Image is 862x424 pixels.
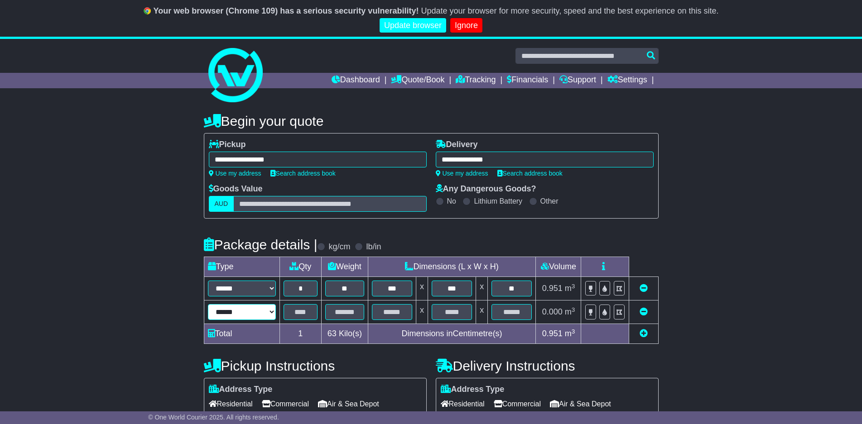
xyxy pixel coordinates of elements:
[262,397,309,411] span: Commercial
[380,18,446,33] a: Update browser
[550,397,611,411] span: Air & Sea Depot
[640,329,648,338] a: Add new item
[366,242,381,252] label: lb/in
[209,170,261,177] a: Use my address
[154,6,419,15] b: Your web browser (Chrome 109) has a serious security vulnerability!
[497,170,563,177] a: Search address book
[540,197,559,205] label: Other
[640,307,648,316] a: Remove this item
[368,257,536,277] td: Dimensions (L x W x H)
[572,306,575,313] sup: 3
[209,184,263,194] label: Goods Value
[436,358,659,373] h4: Delivery Instructions
[436,170,488,177] a: Use my address
[441,385,505,395] label: Address Type
[204,358,427,373] h4: Pickup Instructions
[476,300,488,324] td: x
[441,397,485,411] span: Residential
[209,140,246,150] label: Pickup
[204,237,318,252] h4: Package details |
[640,284,648,293] a: Remove this item
[204,114,659,129] h4: Begin your quote
[322,257,368,277] td: Weight
[148,414,279,421] span: © One World Courier 2025. All rights reserved.
[209,385,273,395] label: Address Type
[507,73,548,88] a: Financials
[542,329,563,338] span: 0.951
[494,397,541,411] span: Commercial
[536,257,581,277] td: Volume
[279,257,322,277] td: Qty
[368,324,536,344] td: Dimensions in Centimetre(s)
[474,197,522,205] label: Lithium Battery
[318,397,379,411] span: Air & Sea Depot
[559,73,596,88] a: Support
[421,6,718,15] span: Update your browser for more security, speed and the best experience on this site.
[565,284,575,293] span: m
[572,283,575,290] sup: 3
[476,277,488,300] td: x
[436,184,536,194] label: Any Dangerous Goods?
[322,324,368,344] td: Kilo(s)
[270,170,336,177] a: Search address book
[332,73,380,88] a: Dashboard
[436,140,478,150] label: Delivery
[204,324,279,344] td: Total
[209,196,234,212] label: AUD
[204,257,279,277] td: Type
[416,300,428,324] td: x
[391,73,444,88] a: Quote/Book
[542,284,563,293] span: 0.951
[328,242,350,252] label: kg/cm
[450,18,482,33] a: Ignore
[565,329,575,338] span: m
[209,397,253,411] span: Residential
[607,73,647,88] a: Settings
[456,73,496,88] a: Tracking
[327,329,337,338] span: 63
[416,277,428,300] td: x
[542,307,563,316] span: 0.000
[565,307,575,316] span: m
[447,197,456,205] label: No
[279,324,322,344] td: 1
[572,328,575,335] sup: 3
